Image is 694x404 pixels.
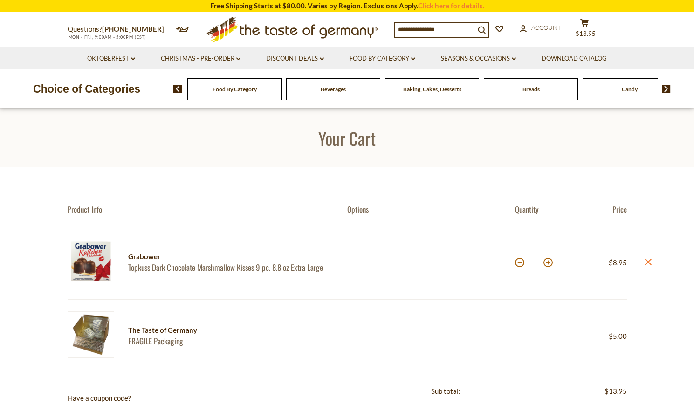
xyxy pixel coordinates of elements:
span: $13.95 [605,385,627,397]
button: $13.95 [571,18,599,41]
a: Download Catalog [542,54,607,64]
img: Topkuss Dark Chocolate Marshmallow Kisses 9 pc. 8.8 oz Extra Large [68,238,114,284]
p: Have a coupon code? [68,392,263,404]
div: The Taste of Germany [128,324,362,336]
a: Seasons & Occasions [441,54,516,64]
img: FRAGILE Packaging [68,311,114,358]
img: next arrow [662,85,671,93]
span: Sub total: [431,387,460,395]
h1: Your Cart [29,128,665,148]
a: Account [520,23,561,33]
a: Christmas - PRE-ORDER [161,54,240,64]
div: Quantity [515,204,571,214]
span: Account [531,24,561,31]
span: MON - FRI, 9:00AM - 5:00PM (EST) [68,34,147,40]
a: Click here for details. [418,1,484,10]
a: Baking, Cakes, Desserts [403,86,461,93]
a: Topkuss Dark Chocolate Marshmallow Kisses 9 pc. 8.8 oz Extra Large [128,263,331,272]
a: [PHONE_NUMBER] [102,25,164,33]
a: FRAGILE Packaging [128,336,362,346]
a: Candy [622,86,638,93]
a: Beverages [321,86,346,93]
img: previous arrow [173,85,182,93]
span: $5.00 [609,332,627,340]
span: $13.95 [576,30,596,37]
a: Food By Category [213,86,257,93]
div: Price [571,204,627,214]
p: Questions? [68,23,171,35]
div: Grabower [128,251,331,263]
div: Product Info [68,204,347,214]
a: Food By Category [350,54,415,64]
a: Oktoberfest [87,54,135,64]
div: Options [347,204,515,214]
a: Breads [522,86,540,93]
span: $8.95 [609,258,627,267]
a: Discount Deals [266,54,324,64]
